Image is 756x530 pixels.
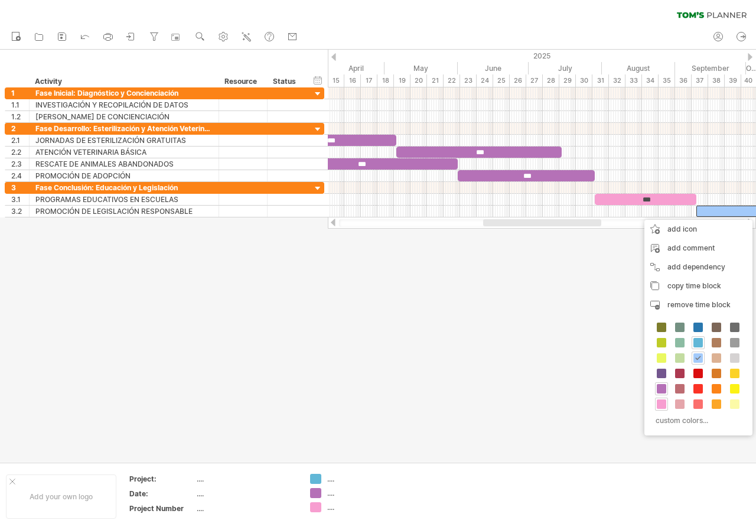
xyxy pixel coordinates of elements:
[659,74,675,87] div: 35
[576,74,592,87] div: 30
[35,135,213,146] div: JORNADAS DE ESTERILIZACIÓN GRATUITAS
[692,74,708,87] div: 37
[394,74,410,87] div: 19
[35,147,213,158] div: ATENCIÓN VETERINARIA BÁSICA
[361,74,377,87] div: 17
[592,74,609,87] div: 31
[11,158,29,170] div: 2.3
[510,74,526,87] div: 26
[708,74,725,87] div: 38
[224,76,260,87] div: Resource
[458,62,529,74] div: June 2025
[625,74,642,87] div: 33
[529,62,602,74] div: July 2025
[35,182,213,193] div: Fase Conclusión: Educación y Legislación
[427,74,444,87] div: 21
[477,74,493,87] div: 24
[543,74,559,87] div: 28
[444,74,460,87] div: 22
[6,474,116,519] div: Add your own logo
[675,62,746,74] div: September 2025
[11,182,29,193] div: 3
[129,489,194,499] div: Date:
[11,99,29,110] div: 1.1
[384,62,458,74] div: May 2025
[129,474,194,484] div: Project:
[11,170,29,181] div: 2.4
[328,74,344,87] div: 15
[197,474,296,484] div: ....
[11,147,29,158] div: 2.2
[327,474,392,484] div: ....
[11,135,29,146] div: 2.1
[35,158,213,170] div: RESCATE DE ANIMALES ABANDONADOS
[129,503,194,513] div: Project Number
[35,170,213,181] div: PROMOCIÓN DE ADOPCIÓN
[35,194,213,205] div: PROGRAMAS EDUCATIVOS EN ESCUELAS
[644,239,752,258] div: add comment
[650,412,743,428] div: custom colors...
[675,74,692,87] div: 36
[559,74,576,87] div: 29
[410,74,427,87] div: 20
[602,62,675,74] div: August 2025
[327,488,392,498] div: ....
[11,194,29,205] div: 3.1
[11,123,29,134] div: 2
[526,74,543,87] div: 27
[460,74,477,87] div: 23
[642,74,659,87] div: 34
[35,76,212,87] div: Activity
[327,502,392,512] div: ....
[197,503,296,513] div: ....
[35,206,213,217] div: PROMOCIÓN DE LEGISLACIÓN RESPONSABLE
[314,62,384,74] div: April 2025
[35,87,213,99] div: Fase Inicial: Diagnóstico y Concienciación
[35,123,213,134] div: Fase Desarrollo: Esterilización y Atención Veterinaria
[609,74,625,87] div: 32
[197,489,296,499] div: ....
[493,74,510,87] div: 25
[644,258,752,277] div: add dependency
[273,76,299,87] div: Status
[11,87,29,99] div: 1
[11,111,29,122] div: 1.2
[35,111,213,122] div: [PERSON_NAME] DE CONCIENCIACIÓN
[667,281,721,290] span: copy time block
[725,74,741,87] div: 39
[644,220,752,239] div: add icon
[11,206,29,217] div: 3.2
[667,300,731,309] span: remove time block
[377,74,394,87] div: 18
[35,99,213,110] div: INVESTIGACIÓN Y RECOPILACIÓN DE DATOS
[344,74,361,87] div: 16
